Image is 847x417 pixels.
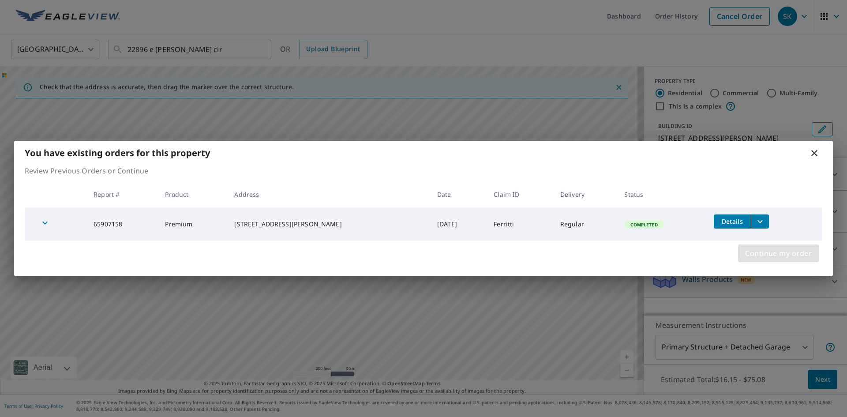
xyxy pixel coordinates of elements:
b: You have existing orders for this property [25,147,210,159]
button: Continue my order [738,244,819,262]
th: Claim ID [487,181,553,207]
button: filesDropdownBtn-65907158 [751,214,769,229]
div: [STREET_ADDRESS][PERSON_NAME] [234,220,423,229]
td: [DATE] [430,207,487,241]
p: Review Previous Orders or Continue [25,165,822,176]
td: Premium [158,207,227,241]
th: Date [430,181,487,207]
th: Delivery [553,181,618,207]
span: Completed [625,222,663,228]
th: Address [227,181,430,207]
button: detailsBtn-65907158 [714,214,751,229]
td: 65907158 [86,207,158,241]
th: Product [158,181,227,207]
td: Regular [553,207,618,241]
span: Continue my order [745,247,812,259]
td: Ferritti [487,207,553,241]
th: Report # [86,181,158,207]
th: Status [617,181,707,207]
span: Details [719,217,746,225]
